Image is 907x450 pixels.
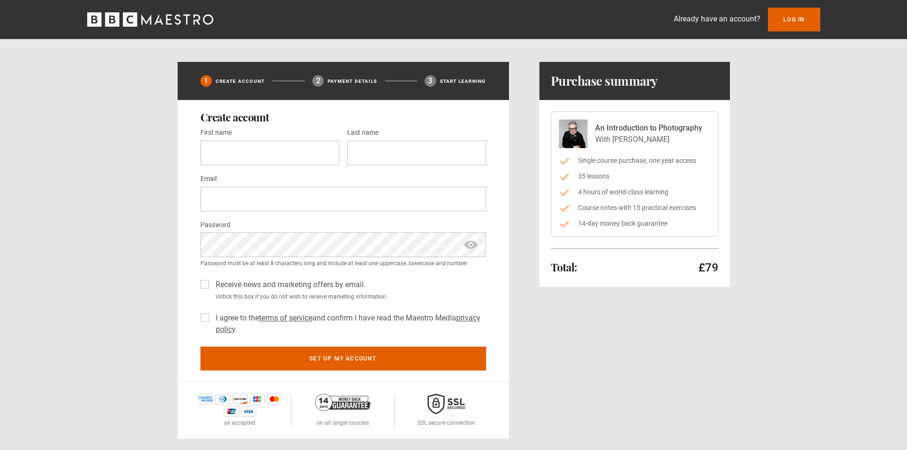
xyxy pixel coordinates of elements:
a: terms of service [259,313,312,322]
svg: BBC Maestro [87,12,213,27]
img: jcb [249,394,265,404]
p: Create Account [216,78,265,85]
label: Receive news and marketing offers by email. [212,279,366,290]
small: Password must be at least 8 characters long and include at least one uppercase, lowercase and num... [200,259,486,268]
img: 14-day-money-back-guarantee-42d24aedb5115c0ff13b.png [315,394,370,411]
small: Untick this box if you do not wish to receive marketing information. [212,292,486,301]
label: I agree to the and confirm I have read the Maestro Media . [212,312,486,335]
li: Course notes with 15 practical exercises [559,203,710,213]
a: Log In [768,8,820,31]
div: 1 [200,75,212,87]
label: Email [200,173,217,185]
img: amex [198,394,213,404]
li: 14-day money back guarantee [559,219,710,229]
div: 3 [425,75,436,87]
li: 4 hours of world-class learning [559,187,710,197]
span: show password [463,232,478,257]
img: visa [241,406,256,417]
p: With [PERSON_NAME] [595,134,702,145]
li: 35 lessons [559,171,710,181]
img: mastercard [267,394,282,404]
p: Payment details [328,78,377,85]
label: Last name [347,127,379,139]
img: diners [215,394,230,404]
p: Already have an account? [674,13,760,25]
p: all accepted [224,419,255,427]
p: on all single courses [317,419,369,427]
h2: Create account [200,111,486,123]
li: Single course purchase, one year access [559,156,710,166]
label: Password [200,220,230,231]
p: An Introduction to Photography [595,122,702,134]
p: £79 [698,260,718,275]
p: Start learning [440,78,486,85]
button: Set up my account [200,347,486,370]
h2: Total: [551,261,577,273]
label: First name [200,127,232,139]
div: 2 [312,75,324,87]
img: discover [232,394,248,404]
p: SSL secure connection [418,419,475,427]
img: unionpay [224,406,239,417]
h1: Purchase summary [551,73,658,89]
